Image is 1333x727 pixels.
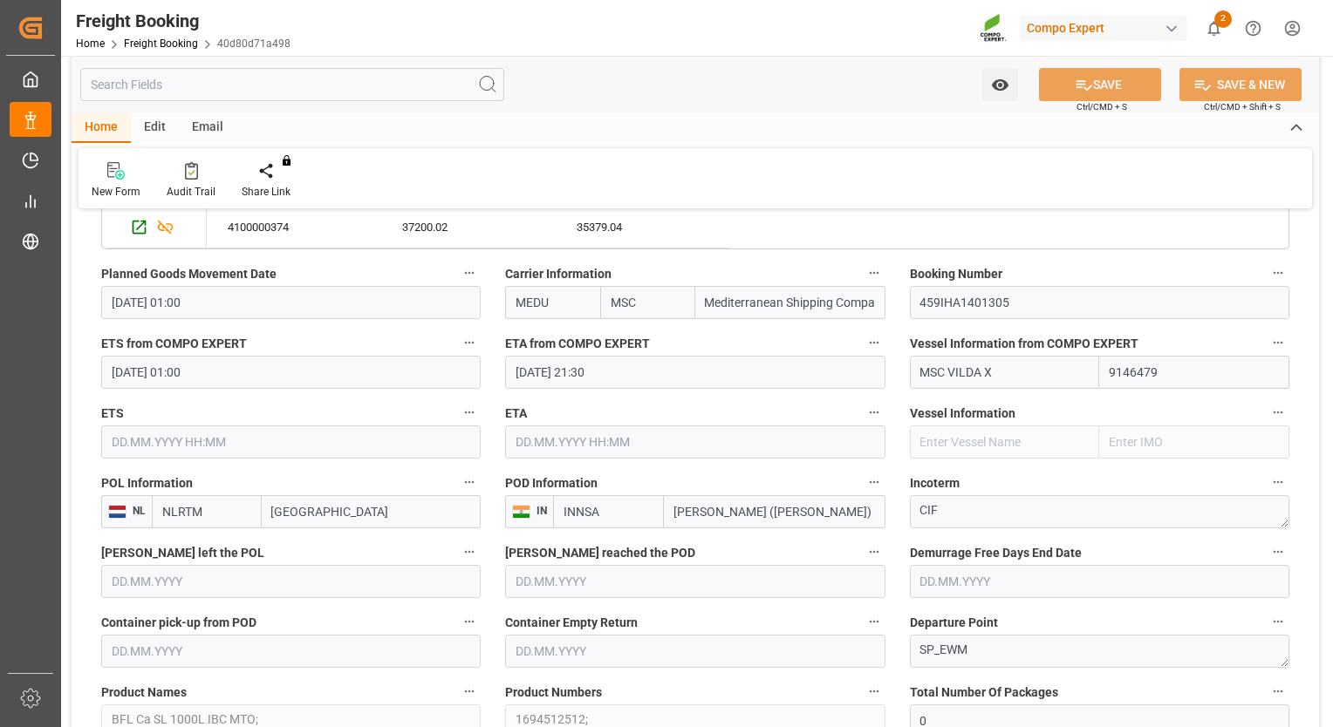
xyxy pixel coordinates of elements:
button: Help Center [1234,9,1273,48]
div: Audit Trail [167,184,215,200]
button: Carrier Information [863,262,885,284]
span: Total Number Of Packages [910,683,1058,702]
input: SCAC [505,286,600,319]
input: DD.MM.YYYY [505,565,885,598]
input: Enter Locode [553,495,664,528]
input: Shortname [600,286,695,319]
input: Enter IMO [1099,356,1289,389]
textarea: CIF [910,495,1289,528]
div: 35379.04 [556,207,730,248]
button: Total Number Of Packages [1267,680,1289,703]
button: ETA [863,401,885,424]
div: Compo Expert [1020,16,1187,41]
textarea: SP_EWM [910,635,1289,668]
span: Incoterm [910,474,960,493]
button: Demurrage Free Days End Date [1267,540,1289,563]
button: SAVE & NEW [1179,68,1302,101]
button: show 2 new notifications [1194,9,1234,48]
button: Vessel Information from COMPO EXPERT [1267,331,1289,354]
span: Product Names [101,683,187,702]
button: ETA from COMPO EXPERT [863,331,885,354]
div: 37200.02 [381,207,556,248]
img: country [512,505,530,519]
button: Container Empty Return [863,610,885,633]
input: Enter Port Name [262,495,482,528]
span: ETA [505,404,527,423]
span: [PERSON_NAME] reached the POD [505,544,695,562]
div: Home [72,113,131,143]
button: Booking Number [1267,262,1289,284]
span: POD Information [505,474,598,493]
span: Ctrl/CMD + S [1077,100,1127,113]
span: Carrier Information [505,265,612,283]
button: [PERSON_NAME] reached the POD [863,540,885,563]
span: Container Empty Return [505,614,638,632]
span: Vessel Information from COMPO EXPERT [910,335,1138,353]
input: DD.MM.YYYY HH:MM [101,356,481,389]
input: Enter Vessel Name [910,356,1100,389]
span: IN [530,505,547,517]
button: SAVE [1039,68,1161,101]
span: NL [126,505,146,517]
div: New Form [92,184,140,200]
button: Product Numbers [863,680,885,703]
input: DD.MM.YYYY HH:MM [101,425,481,459]
button: Product Names [458,680,481,703]
input: DD.MM.YYYY [101,635,481,668]
input: DD.MM.YYYY HH:MM [505,356,885,389]
span: Planned Goods Movement Date [101,265,277,283]
input: Enter Vessel Name [910,425,1100,459]
input: DD.MM.YYYY [505,635,885,668]
button: open menu [982,68,1018,101]
span: Booking Number [910,265,1002,283]
input: DD.MM.YYYY [101,565,481,598]
div: Press SPACE to select this row. [207,207,730,248]
input: Enter Locode [152,495,262,528]
div: Freight Booking [76,8,291,34]
a: Freight Booking [124,37,198,50]
span: 2 [1214,10,1232,28]
button: Planned Goods Movement Date [458,262,481,284]
span: POL Information [101,474,193,493]
input: Enter IMO [1099,425,1289,459]
button: Incoterm [1267,471,1289,493]
div: Press SPACE to select this row. [102,207,207,248]
input: DD.MM.YYYY HH:MM [505,425,885,459]
input: DD.MM.YYYY [910,565,1289,598]
input: DD.MM.YYYY HH:MM [101,286,481,319]
button: Departure Point [1267,610,1289,633]
span: ETS from COMPO EXPERT [101,335,247,353]
input: Enter Port Name [664,495,885,528]
div: Edit [131,113,179,143]
span: Product Numbers [505,683,602,702]
div: 4100000374 [207,207,381,248]
span: Container pick-up from POD [101,614,256,632]
input: Fullname [695,286,885,319]
span: Vessel Information [910,404,1015,423]
button: POD Information [863,471,885,493]
button: Container pick-up from POD [458,610,481,633]
span: ETA from COMPO EXPERT [505,335,650,353]
span: Ctrl/CMD + Shift + S [1204,100,1281,113]
input: Search Fields [80,68,504,101]
span: Demurrage Free Days End Date [910,544,1082,562]
button: Compo Expert [1020,11,1194,44]
a: Home [76,37,105,50]
img: country [108,505,126,519]
span: [PERSON_NAME] left the POL [101,544,264,562]
span: Departure Point [910,614,998,632]
img: Screenshot%202023-09-29%20at%2010.02.21.png_1712312052.png [980,13,1008,44]
button: ETS from COMPO EXPERT [458,331,481,354]
button: [PERSON_NAME] left the POL [458,540,481,563]
span: ETS [101,404,124,423]
button: Vessel Information [1267,401,1289,424]
button: ETS [458,401,481,424]
div: Email [179,113,236,143]
button: POL Information [458,471,481,493]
